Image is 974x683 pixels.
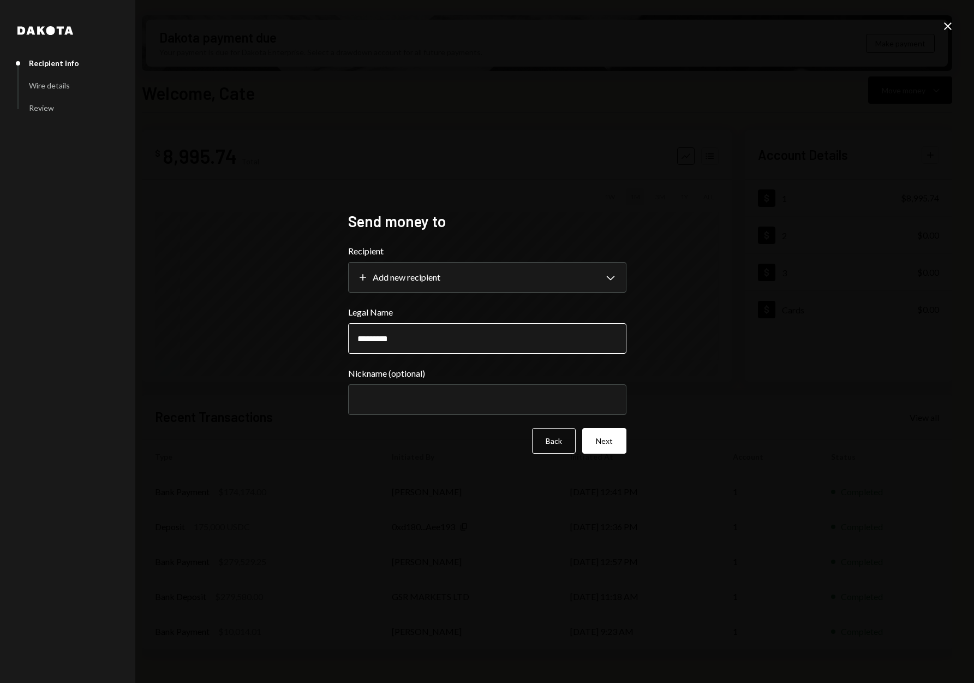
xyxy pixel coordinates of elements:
button: Back [532,428,576,454]
button: Next [582,428,626,454]
div: Recipient info [29,58,79,68]
label: Legal Name [348,306,626,319]
label: Nickname (optional) [348,367,626,380]
label: Recipient [348,245,626,258]
button: Recipient [348,262,626,293]
h2: Send money to [348,211,626,232]
div: Wire details [29,81,70,90]
div: Review [29,103,54,112]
